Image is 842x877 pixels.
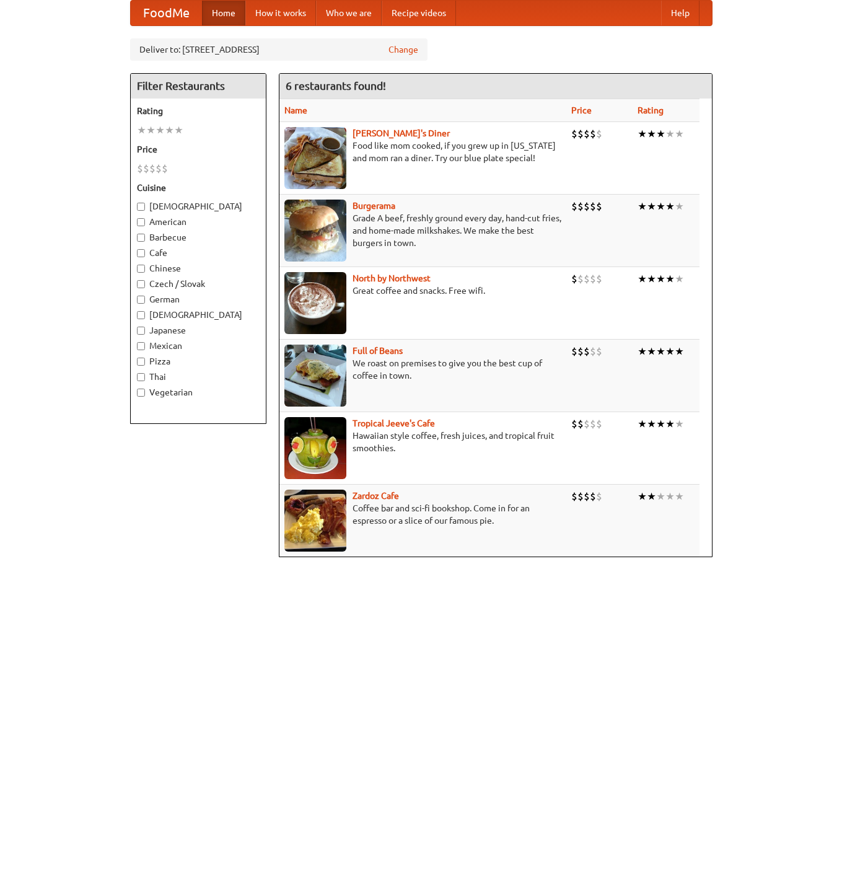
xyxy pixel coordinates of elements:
[571,417,577,431] li: $
[316,1,382,25] a: Who we are
[590,417,596,431] li: $
[137,234,145,242] input: Barbecue
[665,490,675,503] li: ★
[675,200,684,213] li: ★
[353,273,431,283] a: North by Northwest
[130,38,428,61] div: Deliver to: [STREET_ADDRESS]
[675,490,684,503] li: ★
[156,162,162,175] li: $
[665,127,675,141] li: ★
[590,345,596,358] li: $
[284,272,346,334] img: north.jpg
[156,123,165,137] li: ★
[143,162,149,175] li: $
[174,123,183,137] li: ★
[577,490,584,503] li: $
[584,417,590,431] li: $
[638,417,647,431] li: ★
[675,417,684,431] li: ★
[656,345,665,358] li: ★
[596,345,602,358] li: $
[675,127,684,141] li: ★
[353,491,399,501] b: Zardoz Cafe
[656,127,665,141] li: ★
[353,418,435,428] a: Tropical Jeeve's Cafe
[284,490,346,552] img: zardoz.jpg
[137,278,260,290] label: Czech / Slovak
[647,417,656,431] li: ★
[137,105,260,117] h5: Rating
[590,127,596,141] li: $
[137,216,260,228] label: American
[665,272,675,286] li: ★
[638,345,647,358] li: ★
[675,345,684,358] li: ★
[656,200,665,213] li: ★
[137,218,145,226] input: American
[284,502,561,527] p: Coffee bar and sci-fi bookshop. Come in for an espresso or a slice of our famous pie.
[647,200,656,213] li: ★
[137,371,260,383] label: Thai
[137,203,145,211] input: [DEMOGRAPHIC_DATA]
[137,200,260,213] label: [DEMOGRAPHIC_DATA]
[584,345,590,358] li: $
[137,231,260,244] label: Barbecue
[137,265,145,273] input: Chinese
[571,272,577,286] li: $
[596,490,602,503] li: $
[665,200,675,213] li: ★
[647,272,656,286] li: ★
[577,417,584,431] li: $
[137,373,145,381] input: Thai
[284,417,346,479] img: jeeves.jpg
[137,262,260,275] label: Chinese
[165,123,174,137] li: ★
[137,327,145,335] input: Japanese
[571,105,592,115] a: Price
[137,280,145,288] input: Czech / Slovak
[647,345,656,358] li: ★
[353,201,395,211] a: Burgerama
[137,358,145,366] input: Pizza
[571,345,577,358] li: $
[388,43,418,56] a: Change
[137,309,260,321] label: [DEMOGRAPHIC_DATA]
[137,143,260,156] h5: Price
[675,272,684,286] li: ★
[202,1,245,25] a: Home
[665,345,675,358] li: ★
[284,284,561,297] p: Great coffee and snacks. Free wifi.
[638,272,647,286] li: ★
[137,386,260,399] label: Vegetarian
[286,80,386,92] ng-pluralize: 6 restaurants found!
[284,139,561,164] p: Food like mom cooked, if you grew up in [US_STATE] and mom ran a diner. Try our blue plate special!
[584,272,590,286] li: $
[131,74,266,99] h4: Filter Restaurants
[577,272,584,286] li: $
[137,182,260,194] h5: Cuisine
[284,127,346,189] img: sallys.jpg
[137,247,260,259] label: Cafe
[137,342,145,350] input: Mexican
[647,127,656,141] li: ★
[584,200,590,213] li: $
[245,1,316,25] a: How it works
[137,311,145,319] input: [DEMOGRAPHIC_DATA]
[665,417,675,431] li: ★
[647,490,656,503] li: ★
[284,200,346,262] img: burgerama.jpg
[137,249,145,257] input: Cafe
[137,293,260,306] label: German
[584,127,590,141] li: $
[656,417,665,431] li: ★
[577,200,584,213] li: $
[590,200,596,213] li: $
[162,162,168,175] li: $
[149,162,156,175] li: $
[590,272,596,286] li: $
[353,128,450,138] b: [PERSON_NAME]'s Diner
[638,200,647,213] li: ★
[596,417,602,431] li: $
